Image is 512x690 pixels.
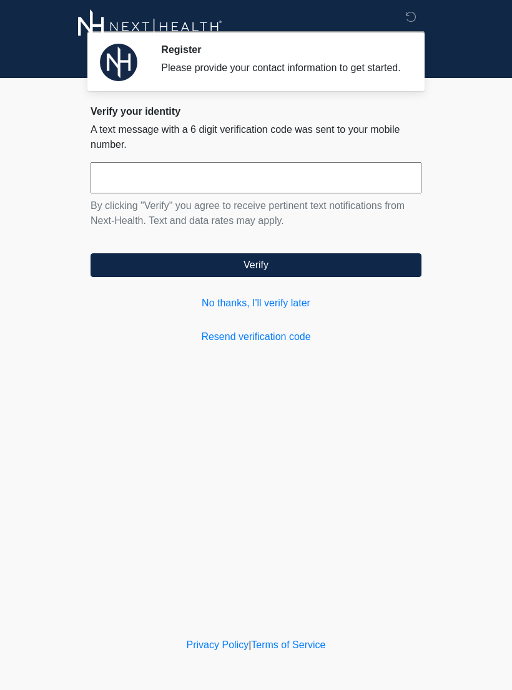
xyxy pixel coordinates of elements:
a: No thanks, I'll verify later [91,296,421,311]
p: A text message with a 6 digit verification code was sent to your mobile number. [91,122,421,152]
a: Privacy Policy [187,639,249,650]
img: Next-Health Logo [78,9,222,44]
p: By clicking "Verify" you agree to receive pertinent text notifications from Next-Health. Text and... [91,198,421,228]
a: Resend verification code [91,329,421,344]
h2: Verify your identity [91,105,421,117]
a: Terms of Service [251,639,325,650]
a: | [249,639,251,650]
button: Verify [91,253,421,277]
img: Agent Avatar [100,44,137,81]
div: Please provide your contact information to get started. [161,61,403,75]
